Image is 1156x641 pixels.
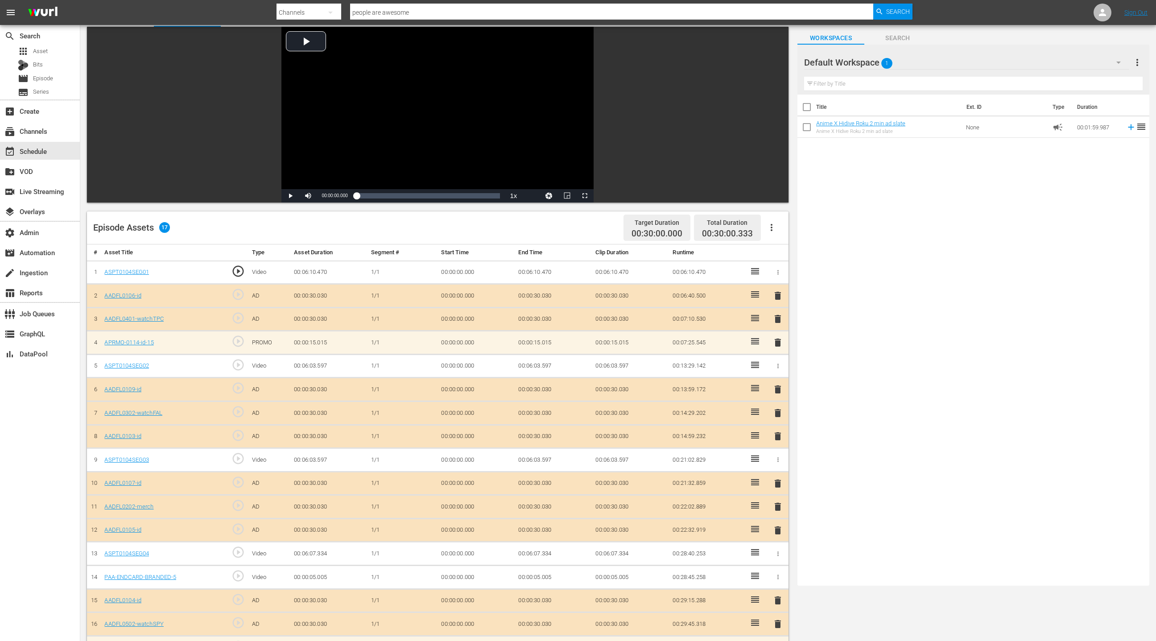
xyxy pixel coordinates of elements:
[669,354,746,378] td: 00:13:29.142
[438,331,515,355] td: 00:00:00.000
[816,95,961,120] th: Title
[104,456,149,463] a: ASPT0104SEG03
[367,284,438,308] td: 1/1
[231,311,245,325] span: play_circle_outline
[87,261,101,284] td: 1
[669,471,746,495] td: 00:21:32.859
[33,47,48,56] span: Asset
[438,307,515,331] td: 00:00:00.000
[248,331,290,355] td: PROMO
[290,448,367,472] td: 00:06:03.597
[4,146,15,157] span: Schedule
[772,594,783,607] button: delete
[248,518,290,542] td: AD
[290,244,367,261] th: Asset Duration
[772,430,783,443] button: delete
[367,261,438,284] td: 1/1
[4,349,15,360] span: DataPool
[248,378,290,401] td: AD
[367,354,438,378] td: 1/1
[515,244,592,261] th: End Time
[772,337,783,348] span: delete
[592,495,669,519] td: 00:00:30.030
[248,244,290,261] th: Type
[248,471,290,495] td: AD
[4,207,15,217] span: Overlays
[772,290,783,301] span: delete
[515,284,592,308] td: 00:00:30.030
[772,524,783,537] button: delete
[515,331,592,355] td: 00:00:15.015
[632,229,682,239] span: 00:30:00.000
[515,612,592,636] td: 00:00:30.030
[231,499,245,512] span: play_circle_outline
[290,589,367,612] td: 00:00:30.030
[772,431,783,442] span: delete
[18,60,29,70] div: Bits
[290,307,367,331] td: 00:00:30.030
[1053,122,1063,132] span: Ad
[104,433,141,439] a: AADFL0103-id
[772,383,783,396] button: delete
[592,566,669,589] td: 00:00:05.005
[281,27,594,203] div: Video Player
[816,128,905,134] div: Anime X Hidive Roku 2 min ad slate
[772,384,783,395] span: delete
[962,116,1049,138] td: None
[961,95,1047,120] th: Ext. ID
[4,186,15,197] span: Live Streaming
[4,106,15,117] span: Create
[515,378,592,401] td: 00:00:30.030
[592,331,669,355] td: 00:00:15.015
[231,593,245,606] span: play_circle_outline
[281,189,299,203] button: Play
[104,620,164,627] a: AADFL0502-watchSPY
[159,222,170,233] span: 17
[4,166,15,177] span: VOD
[231,522,245,536] span: play_circle_outline
[87,354,101,378] td: 5
[299,189,317,203] button: Mute
[248,495,290,519] td: AD
[772,619,783,629] span: delete
[772,525,783,536] span: delete
[367,471,438,495] td: 1/1
[248,612,290,636] td: AD
[592,401,669,425] td: 00:00:30.030
[101,244,220,261] th: Asset Title
[438,378,515,401] td: 00:00:00.000
[231,546,245,559] span: play_circle_outline
[33,60,43,69] span: Bits
[438,425,515,448] td: 00:00:00.000
[886,4,910,20] span: Search
[104,362,149,369] a: ASPT0104SEG02
[669,566,746,589] td: 00:28:45.258
[231,381,245,395] span: play_circle_outline
[515,471,592,495] td: 00:00:30.030
[290,612,367,636] td: 00:00:30.030
[1132,57,1143,68] span: more_vert
[558,189,576,203] button: Picture-in-Picture
[772,595,783,606] span: delete
[816,120,905,127] a: Anime X Hidive Roku 2 min ad slate
[231,265,245,278] span: play_circle_outline
[4,126,15,137] span: Channels
[592,244,669,261] th: Clip Duration
[515,542,592,566] td: 00:06:07.334
[438,401,515,425] td: 00:00:00.000
[87,612,101,636] td: 16
[367,425,438,448] td: 1/1
[248,284,290,308] td: AD
[104,503,153,510] a: AADFL0202-merch
[248,448,290,472] td: Video
[290,331,367,355] td: 00:00:15.015
[669,589,746,612] td: 00:29:15.288
[592,354,669,378] td: 00:06:03.597
[438,566,515,589] td: 00:00:00.000
[540,189,558,203] button: Jump To Time
[772,618,783,631] button: delete
[1047,95,1072,120] th: Type
[248,566,290,589] td: Video
[438,354,515,378] td: 00:00:00.000
[772,314,783,324] span: delete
